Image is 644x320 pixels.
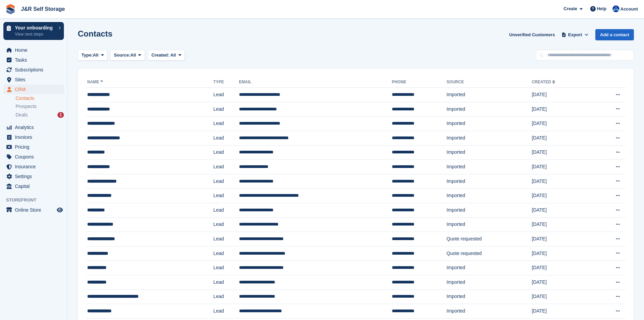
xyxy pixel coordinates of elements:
img: stora-icon-8386f47178a22dfd0bd8f6a31ec36ba5ce8667c1dd55bd0f319d3a0aa187defe.svg [5,4,16,14]
td: Imported [447,145,532,160]
td: Imported [447,189,532,203]
span: Account [620,6,638,13]
td: Quote requested [447,232,532,247]
td: Imported [447,131,532,145]
td: [DATE] [532,203,592,217]
td: [DATE] [532,174,592,189]
span: Analytics [15,123,55,132]
span: Export [568,31,582,38]
a: Name [87,80,104,84]
span: All [130,52,136,59]
a: menu [3,182,64,191]
h1: Contacts [78,29,113,38]
span: Help [597,5,606,12]
a: Prospects [16,103,64,110]
a: menu [3,123,64,132]
td: Imported [447,261,532,275]
p: Your onboarding [15,25,55,30]
td: Lead [213,116,239,131]
td: Lead [213,174,239,189]
span: Pricing [15,142,55,152]
td: Lead [213,275,239,290]
td: [DATE] [532,145,592,160]
a: menu [3,85,64,94]
td: [DATE] [532,88,592,102]
a: menu [3,152,64,162]
div: 1 [57,112,64,118]
button: Source: All [110,50,145,61]
span: Prospects [16,103,37,110]
td: [DATE] [532,261,592,275]
th: Phone [392,77,447,88]
a: menu [3,45,64,55]
span: Subscriptions [15,65,55,74]
td: [DATE] [532,304,592,319]
td: Lead [213,246,239,261]
td: Imported [447,160,532,174]
span: Sites [15,75,55,84]
td: Imported [447,174,532,189]
td: Imported [447,102,532,116]
a: Your onboarding View next steps [3,22,64,40]
a: Contacts [16,95,64,102]
td: Imported [447,116,532,131]
a: menu [3,132,64,142]
p: View next steps [15,31,55,37]
a: menu [3,75,64,84]
span: All [170,52,176,58]
td: Imported [447,217,532,232]
span: Capital [15,182,55,191]
span: Created: [151,52,169,58]
a: Deals 1 [16,111,64,119]
td: Lead [213,261,239,275]
td: [DATE] [532,217,592,232]
span: Coupons [15,152,55,162]
a: Unverified Customers [506,29,557,40]
td: [DATE] [532,102,592,116]
a: menu [3,172,64,181]
td: Lead [213,217,239,232]
span: Source: [114,52,130,59]
td: Quote requested [447,246,532,261]
span: Tasks [15,55,55,65]
td: Imported [447,203,532,217]
span: Settings [15,172,55,181]
td: [DATE] [532,275,592,290]
a: menu [3,55,64,65]
td: [DATE] [532,116,592,131]
th: Source [447,77,532,88]
span: Deals [16,112,28,118]
td: Lead [213,145,239,160]
td: Imported [447,275,532,290]
td: Lead [213,131,239,145]
a: J&R Self Storage [18,3,68,15]
td: Imported [447,290,532,304]
td: [DATE] [532,246,592,261]
span: Type: [81,52,93,59]
td: Lead [213,160,239,174]
a: menu [3,162,64,171]
td: Lead [213,232,239,247]
a: menu [3,65,64,74]
span: Storefront [6,197,67,204]
span: CRM [15,85,55,94]
span: Online Store [15,205,55,215]
span: Insurance [15,162,55,171]
th: Email [239,77,392,88]
a: Created [532,80,556,84]
a: menu [3,205,64,215]
a: Preview store [56,206,64,214]
td: Lead [213,88,239,102]
td: Lead [213,102,239,116]
span: All [93,52,99,59]
td: Lead [213,189,239,203]
td: Lead [213,203,239,217]
td: [DATE] [532,189,592,203]
span: Home [15,45,55,55]
th: Type [213,77,239,88]
td: Lead [213,304,239,319]
td: [DATE] [532,290,592,304]
span: Create [564,5,577,12]
td: Imported [447,88,532,102]
td: Imported [447,304,532,319]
